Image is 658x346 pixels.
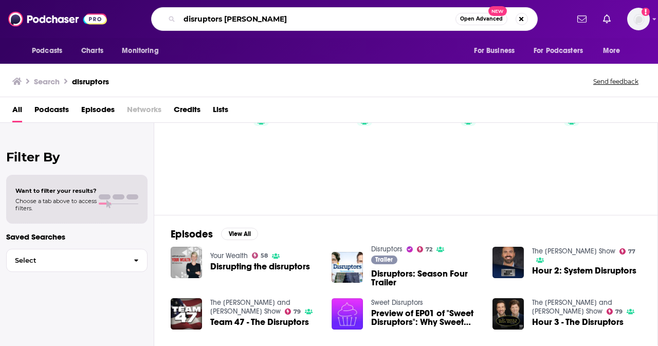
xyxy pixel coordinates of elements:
[122,44,158,58] span: Monitoring
[25,41,76,61] button: open menu
[532,247,615,256] a: The Jesse Kelly Show
[171,228,213,241] h2: Episodes
[417,246,433,252] a: 72
[527,41,598,61] button: open menu
[75,41,109,61] a: Charts
[492,247,524,278] img: Hour 2: System Disruptors
[375,257,393,263] span: Trailer
[383,103,483,203] a: 57
[127,101,161,122] span: Networks
[627,8,650,30] img: User Profile
[573,10,591,28] a: Show notifications dropdown
[261,253,268,258] span: 58
[642,8,650,16] svg: Add a profile image
[460,16,503,22] span: Open Advanced
[371,269,480,287] a: Disruptors: Season Four Trailer
[467,41,527,61] button: open menu
[174,101,200,122] a: Credits
[176,103,276,203] a: 72
[532,318,624,326] a: Hour 3 - The Disruptors
[332,252,363,283] img: Disruptors: Season Four Trailer
[371,309,480,326] a: Preview of EP01 of "Sweet Disruptors": Why Sweet Disruptors?
[371,298,423,307] a: Sweet Disruptors
[210,262,310,271] a: Disrupting the disruptors
[81,101,115,122] a: Episodes
[6,232,148,242] p: Saved Searches
[72,77,109,86] h3: disruptors
[294,309,301,314] span: 79
[210,318,309,326] a: Team 47 - The Disruptors
[532,298,612,316] a: The Clay Travis and Buck Sexton Show
[534,44,583,58] span: For Podcasters
[179,11,455,27] input: Search podcasts, credits, & more...
[628,249,635,254] span: 77
[171,247,202,278] img: Disrupting the disruptors
[210,298,290,316] a: The Clay Travis and Buck Sexton Show
[210,251,248,260] a: Your Wealth
[285,308,301,315] a: 79
[34,101,69,122] a: Podcasts
[371,245,403,253] a: Disruptors
[619,248,636,254] a: 77
[213,101,228,122] a: Lists
[81,44,103,58] span: Charts
[603,44,620,58] span: More
[627,8,650,30] span: Logged in as PRSuperstar
[115,41,172,61] button: open menu
[6,249,148,272] button: Select
[627,8,650,30] button: Show profile menu
[15,197,97,212] span: Choose a tab above to access filters.
[492,298,524,330] img: Hour 3 - The Disruptors
[607,308,623,315] a: 79
[455,13,507,25] button: Open AdvancedNew
[15,187,97,194] span: Want to filter your results?
[171,298,202,330] img: Team 47 - The Disruptors
[221,228,258,240] button: View All
[590,77,642,86] button: Send feedback
[596,41,633,61] button: open menu
[32,44,62,58] span: Podcasts
[332,298,363,330] img: Preview of EP01 of "Sweet Disruptors": Why Sweet Disruptors?
[532,266,636,275] a: Hour 2: System Disruptors
[426,247,432,252] span: 72
[280,103,379,203] a: 57
[34,77,60,86] h3: Search
[171,228,258,241] a: EpisodesView All
[599,10,615,28] a: Show notifications dropdown
[474,44,515,58] span: For Business
[7,257,125,264] span: Select
[487,103,587,203] a: 46
[488,6,507,16] span: New
[6,150,148,165] h2: Filter By
[12,101,22,122] a: All
[151,7,538,31] div: Search podcasts, credits, & more...
[615,309,623,314] span: 79
[252,252,268,259] a: 58
[8,9,107,29] img: Podchaser - Follow, Share and Rate Podcasts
